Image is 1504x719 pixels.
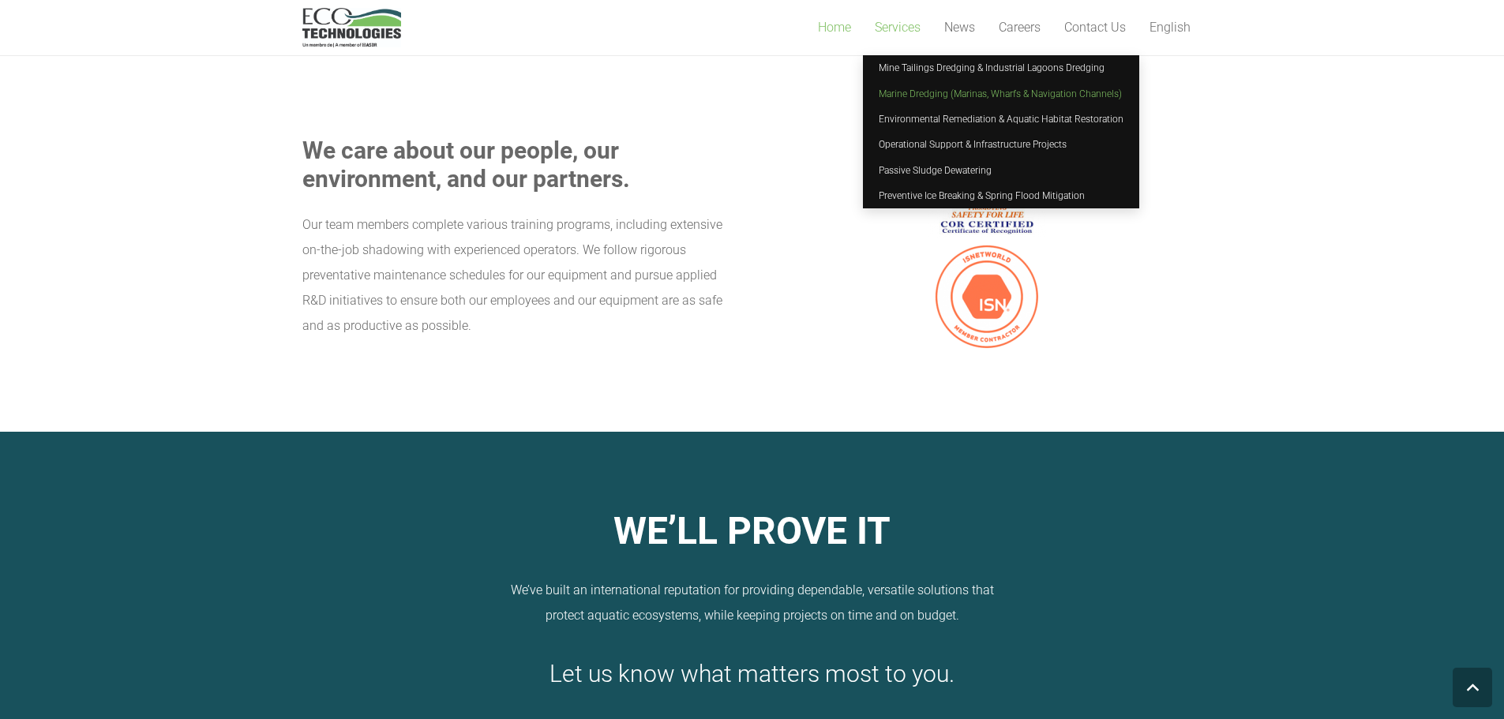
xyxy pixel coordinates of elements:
span: English [1150,20,1191,35]
a: Mine Tailings Dredging & Industrial Lagoons Dredging [863,55,1139,81]
a: Environmental Remediation & Aquatic Habitat Restoration [863,107,1139,132]
a: Passive Sludge Dewatering [863,158,1139,183]
p: Our team members complete various training programs, including extensive on-the-job shadowing wit... [302,212,733,339]
strong: WE’LL PROVE IT [613,508,891,553]
a: Back to top [1453,668,1492,707]
span: Careers [999,20,1041,35]
span: News [944,20,975,35]
span: Marine Dredging (Marinas, Wharfs & Navigation Channels) [879,88,1122,99]
a: Operational Support & Infrastructure Projects [863,132,1139,157]
span: Passive Sludge Dewatering [879,165,992,176]
span: Operational Support & Infrastructure Projects [879,139,1067,150]
span: Contact Us [1064,20,1126,35]
a: Marine Dredging (Marinas, Wharfs & Navigation Channels) [863,81,1139,106]
span: Environmental Remediation & Aquatic Habitat Restoration [879,114,1123,125]
a: Preventive Ice Breaking & Spring Flood Mitigation [863,183,1139,208]
span: Preventive Ice Breaking & Spring Flood Mitigation [879,190,1085,201]
span: Mine Tailings Dredging & Industrial Lagoons Dredging [879,62,1105,73]
a: logo_EcoTech_ASDR_RGB [302,8,401,47]
span: Home [818,20,851,35]
span: Services [875,20,921,35]
strong: We care about our people, our environment, and our partners. [302,137,630,193]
